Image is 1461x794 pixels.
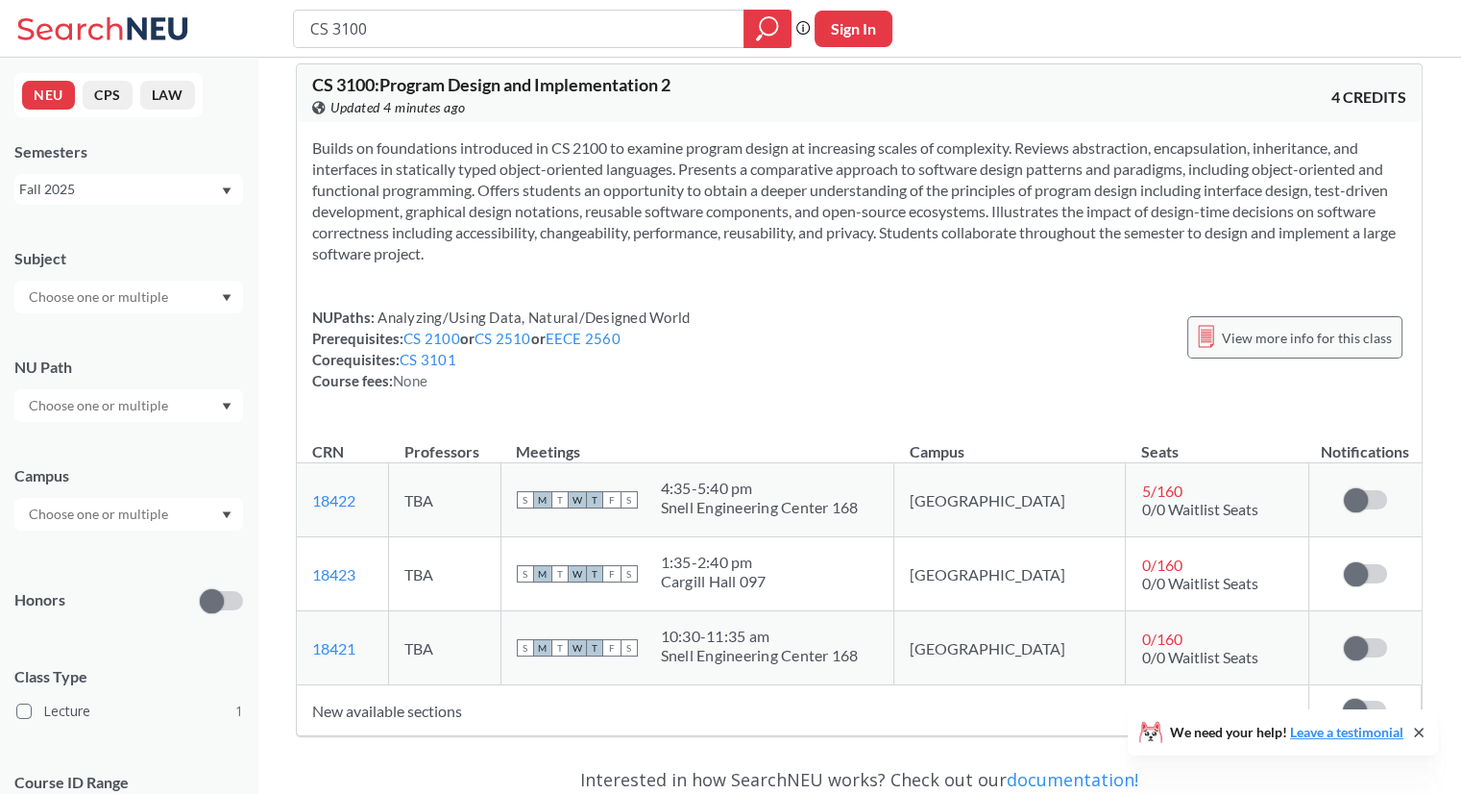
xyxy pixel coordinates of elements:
[586,639,603,657] span: T
[389,537,500,611] td: TBA
[14,465,243,486] div: Campus
[621,639,638,657] span: S
[534,491,551,509] span: M
[235,701,243,722] span: 1
[569,491,586,509] span: W
[621,491,638,509] span: S
[1331,87,1406,108] span: 4 CREDITS
[330,97,466,118] span: Updated 4 minutes ago
[661,646,859,665] div: Snell Engineering Center 168
[393,372,427,389] span: None
[389,422,500,463] th: Professors
[312,441,344,462] div: CRN
[14,666,243,687] span: Class Type
[546,330,621,347] a: EECE 2560
[551,639,569,657] span: T
[83,81,133,110] button: CPS
[19,503,181,526] input: Choose one or multiple
[1290,724,1403,740] a: Leave a testimonial
[569,639,586,657] span: W
[403,330,460,347] a: CS 2100
[603,639,621,657] span: F
[389,463,500,537] td: TBA
[222,511,231,519] svg: Dropdown arrow
[312,307,690,391] div: NUPaths: Prerequisites: or or Corequisites: Course fees:
[14,357,243,378] div: NU Path
[19,285,181,309] input: Choose one or multiple
[569,565,586,583] span: W
[312,491,355,509] a: 18422
[1141,630,1181,648] span: 0 / 160
[389,611,500,685] td: TBA
[312,565,355,583] a: 18423
[14,589,65,611] p: Honors
[400,351,456,368] a: CS 3101
[603,565,621,583] span: F
[534,639,551,657] span: M
[140,81,195,110] button: LAW
[815,11,892,47] button: Sign In
[14,389,243,422] div: Dropdown arrow
[756,15,779,42] svg: magnifying glass
[1170,726,1403,739] span: We need your help!
[222,187,231,195] svg: Dropdown arrow
[661,498,859,517] div: Snell Engineering Center 168
[894,422,1126,463] th: Campus
[14,772,243,794] p: Course ID Range
[1308,422,1421,463] th: Notifications
[551,491,569,509] span: T
[16,699,243,724] label: Lecture
[312,74,670,95] span: CS 3100 : Program Design and Implementation 2
[19,179,220,200] div: Fall 2025
[14,248,243,269] div: Subject
[894,463,1126,537] td: [GEOGRAPHIC_DATA]
[500,422,894,463] th: Meetings
[375,309,690,326] span: Analyzing/Using Data, Natural/Designed World
[222,403,231,410] svg: Dropdown arrow
[1141,482,1181,500] span: 5 / 160
[14,141,243,162] div: Semesters
[1126,422,1309,463] th: Seats
[22,81,75,110] button: NEU
[312,137,1406,264] section: Builds on foundations introduced in CS 2100 to examine program design at increasing scales of com...
[1007,768,1138,791] a: documentation!
[14,281,243,313] div: Dropdown arrow
[603,491,621,509] span: F
[14,174,243,205] div: Fall 2025Dropdown arrow
[661,479,859,498] div: 4:35 - 5:40 pm
[1141,556,1181,574] span: 0 / 160
[19,394,181,417] input: Choose one or multiple
[308,12,730,45] input: Class, professor, course number, "phrase"
[312,639,355,658] a: 18421
[894,537,1126,611] td: [GEOGRAPHIC_DATA]
[517,565,534,583] span: S
[743,10,791,48] div: magnifying glass
[661,572,767,591] div: Cargill Hall 097
[1141,500,1257,518] span: 0/0 Waitlist Seats
[517,639,534,657] span: S
[222,294,231,302] svg: Dropdown arrow
[517,491,534,509] span: S
[621,565,638,583] span: S
[1141,574,1257,592] span: 0/0 Waitlist Seats
[14,498,243,531] div: Dropdown arrow
[1222,326,1392,350] span: View more info for this class
[661,553,767,572] div: 1:35 - 2:40 pm
[586,565,603,583] span: T
[586,491,603,509] span: T
[1141,648,1257,666] span: 0/0 Waitlist Seats
[534,565,551,583] span: M
[661,627,859,646] div: 10:30 - 11:35 am
[551,565,569,583] span: T
[297,685,1308,736] td: New available sections
[894,611,1126,685] td: [GEOGRAPHIC_DATA]
[475,330,531,347] a: CS 2510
